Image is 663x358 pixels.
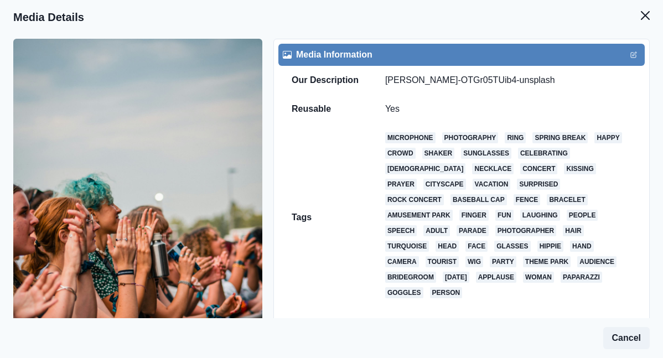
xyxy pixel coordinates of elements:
a: wig [465,256,483,267]
a: fun [495,210,514,221]
a: spring break [532,132,588,143]
a: fence [514,194,541,205]
a: photography [442,132,499,143]
a: sunglasses [461,148,511,159]
a: adult [423,225,450,236]
a: amusement park [385,210,453,221]
a: bridegroom [385,272,436,283]
a: prayer [385,179,417,190]
a: glasses [494,241,530,252]
a: microphone [385,132,436,143]
a: audience [577,256,617,267]
a: celebrating [518,148,570,159]
a: camera [385,256,419,267]
a: happy [594,132,621,143]
a: face [465,241,488,252]
a: photographer [495,225,556,236]
div: Media Information [283,48,640,61]
a: surprised [517,179,560,190]
a: theme park [523,256,571,267]
a: goggles [385,287,423,298]
a: bracelet [547,194,587,205]
a: parade [457,225,489,236]
td: Our Description [278,66,372,95]
a: ring [505,132,526,143]
a: cityscape [423,179,466,190]
button: Close [634,4,656,27]
a: laughing [520,210,560,221]
a: concert [520,163,557,174]
a: vacation [473,179,511,190]
a: [DATE] [443,272,469,283]
a: rock concert [385,194,444,205]
a: woman [523,272,554,283]
a: finger [459,210,489,221]
a: head [436,241,459,252]
button: Cancel [603,327,650,349]
a: crowd [385,148,416,159]
td: [PERSON_NAME]-OTGr05TUib4-unsplash [372,66,645,95]
a: hand [570,241,594,252]
a: hippie [537,241,563,252]
a: people [567,210,598,221]
a: hair [563,225,583,236]
a: turquoise [385,241,429,252]
a: kissing [564,163,595,174]
td: Reusable [278,95,372,123]
a: baseball cap [450,194,507,205]
td: Source [278,312,372,340]
a: person [430,287,463,298]
a: paparazzi [561,272,602,283]
a: tourist [426,256,459,267]
td: Tags [278,123,372,312]
a: necklace [472,163,514,174]
a: speech [385,225,417,236]
a: shaker [422,148,455,159]
a: [DEMOGRAPHIC_DATA] [385,163,466,174]
td: Yes [372,95,645,123]
a: applause [476,272,516,283]
a: party [490,256,516,267]
button: Edit [627,48,640,61]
